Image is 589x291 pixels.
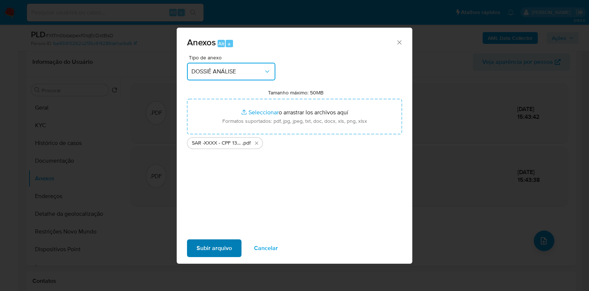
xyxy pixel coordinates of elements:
button: Subir arquivo [187,239,241,257]
span: Tipo de anexo [189,55,277,60]
span: a [228,40,230,47]
span: Cancelar [254,240,278,256]
span: Alt [218,40,224,47]
ul: Archivos seleccionados [187,134,402,149]
span: DOSSIÊ ANÁLISE [191,68,264,75]
button: DOSSIÊ ANÁLISE [187,63,275,80]
button: Cancelar [244,239,288,257]
span: .pdf [242,139,251,147]
button: Eliminar SAR -XXXX - CPF 13180765798 - JACIRA RAFAELA DA ROCHA BATISTA (1).pdf [252,139,261,148]
span: Subir arquivo [197,240,232,256]
span: SAR -XXXX - CPF 13180765798 - [PERSON_NAME] (1) [192,139,242,147]
span: Anexos [187,36,216,49]
button: Cerrar [396,39,402,45]
label: Tamanho máximo: 50MB [268,89,324,96]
